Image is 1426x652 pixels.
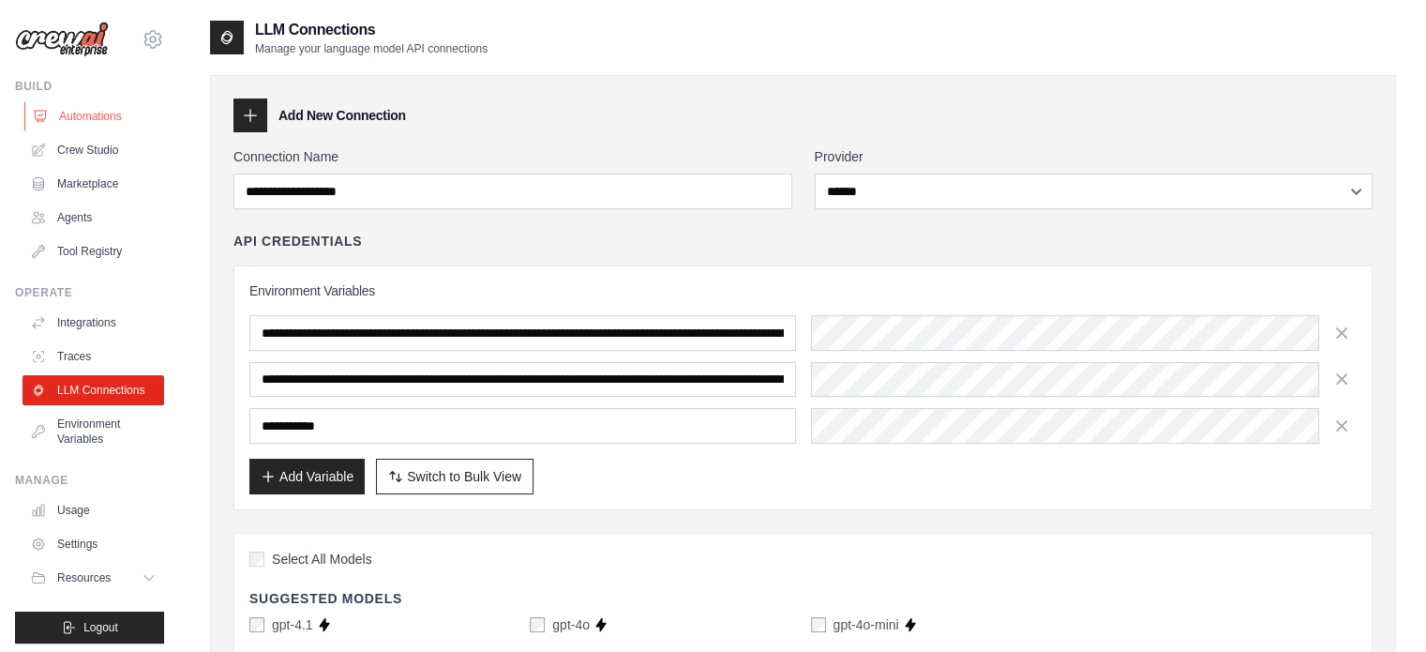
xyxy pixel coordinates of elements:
[530,617,545,632] input: gpt-4o
[15,79,164,94] div: Build
[278,106,406,125] h3: Add New Connection
[272,550,372,569] span: Select All Models
[23,409,164,454] a: Environment Variables
[23,563,164,593] button: Resources
[15,22,109,57] img: Logo
[233,147,792,166] label: Connection Name
[407,467,521,486] span: Switch to Bulk View
[552,615,590,634] label: gpt-4o
[249,281,1357,300] h3: Environment Variables
[23,169,164,199] a: Marketplace
[23,236,164,266] a: Tool Registry
[255,41,488,56] p: Manage your language model API connections
[23,529,164,559] a: Settings
[833,615,899,634] label: gpt-4o-mini
[57,570,111,585] span: Resources
[249,552,264,567] input: Select All Models
[23,308,164,338] a: Integrations
[255,19,488,41] h2: LLM Connections
[23,495,164,525] a: Usage
[83,620,118,635] span: Logout
[249,617,264,632] input: gpt-4.1
[249,589,1357,608] h4: Suggested Models
[23,203,164,233] a: Agents
[15,612,164,644] button: Logout
[15,285,164,300] div: Operate
[24,101,166,131] a: Automations
[272,615,313,634] label: gpt-4.1
[233,232,362,250] h4: API Credentials
[811,617,826,632] input: gpt-4o-mini
[376,459,533,494] button: Switch to Bulk View
[15,473,164,488] div: Manage
[815,147,1373,166] label: Provider
[23,341,164,371] a: Traces
[23,375,164,405] a: LLM Connections
[23,135,164,165] a: Crew Studio
[249,459,365,494] button: Add Variable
